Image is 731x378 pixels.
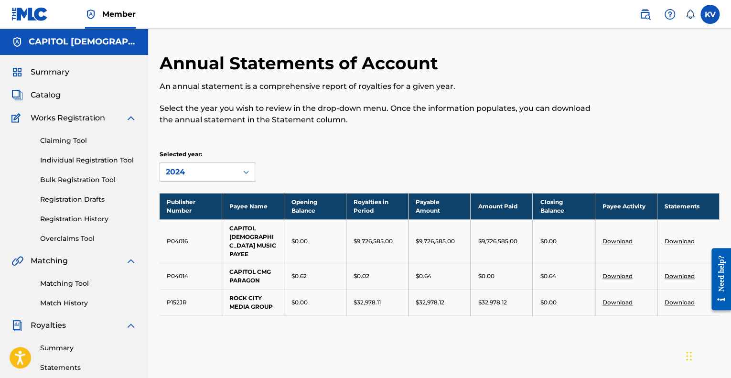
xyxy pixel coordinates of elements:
[11,112,24,124] img: Works Registration
[40,343,137,353] a: Summary
[31,320,66,331] span: Royalties
[291,272,307,281] p: $0.62
[40,234,137,244] a: Overclaims Tool
[416,298,444,307] p: $32,978.12
[166,166,232,178] div: 2024
[416,272,431,281] p: $0.64
[291,237,308,246] p: $0.00
[354,298,381,307] p: $32,978.11
[160,150,255,159] p: Selected year:
[284,193,346,219] th: Opening Balance
[346,193,408,219] th: Royalties in Period
[354,272,369,281] p: $0.02
[40,298,137,308] a: Match History
[160,193,222,219] th: Publisher Number
[657,193,719,219] th: Statements
[222,289,284,315] td: ROCK CITY MEDIA GROUP
[11,89,61,101] a: CatalogCatalog
[540,237,556,246] p: $0.00
[478,237,517,246] p: $9,726,585.00
[29,36,137,47] h5: CAPITOL CHRISTIAN MUSIC GROUP
[11,89,23,101] img: Catalog
[222,219,284,263] td: CAPITOL [DEMOGRAPHIC_DATA] MUSIC PAYEE
[125,112,137,124] img: expand
[160,263,222,289] td: P04014
[408,193,471,219] th: Payable Amount
[478,272,494,281] p: $0.00
[160,289,222,315] td: P152JR
[11,36,23,48] img: Accounts
[11,66,23,78] img: Summary
[704,240,731,317] iframe: Resource Center
[664,9,676,20] img: help
[291,298,308,307] p: $0.00
[31,255,68,267] span: Matching
[11,255,23,267] img: Matching
[533,193,595,219] th: Closing Balance
[11,66,69,78] a: SummarySummary
[683,332,731,378] iframe: Chat Widget
[40,279,137,289] a: Matching Tool
[639,9,651,20] img: search
[665,272,695,280] a: Download
[160,81,591,92] p: An annual statement is a comprehensive report of royalties for a given year.
[602,272,633,280] a: Download
[31,89,61,101] span: Catalog
[222,193,284,219] th: Payee Name
[40,194,137,205] a: Registration Drafts
[222,263,284,289] td: CAPITOL CMG PARAGON
[660,5,679,24] div: Help
[686,342,692,370] div: Drag
[125,320,137,331] img: expand
[11,7,48,21] img: MLC Logo
[40,136,137,146] a: Claiming Tool
[478,298,506,307] p: $32,978.12
[31,66,69,78] span: Summary
[665,238,695,245] a: Download
[160,103,591,126] p: Select the year you wish to review in the drop-down menu. Once the information populates, you can...
[635,5,655,24] a: Public Search
[40,175,137,185] a: Bulk Registration Tool
[160,219,222,263] td: P04016
[102,9,136,20] span: Member
[40,363,137,373] a: Statements
[595,193,657,219] th: Payee Activity
[602,299,633,306] a: Download
[31,112,105,124] span: Works Registration
[354,237,393,246] p: $9,726,585.00
[685,10,695,19] div: Notifications
[665,299,695,306] a: Download
[540,298,556,307] p: $0.00
[40,155,137,165] a: Individual Registration Tool
[125,255,137,267] img: expand
[602,238,633,245] a: Download
[700,5,720,24] div: User Menu
[416,237,455,246] p: $9,726,585.00
[160,53,443,74] h2: Annual Statements of Account
[40,214,137,224] a: Registration History
[11,320,23,331] img: Royalties
[85,9,97,20] img: Top Rightsholder
[471,193,533,219] th: Amount Paid
[540,272,556,281] p: $0.64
